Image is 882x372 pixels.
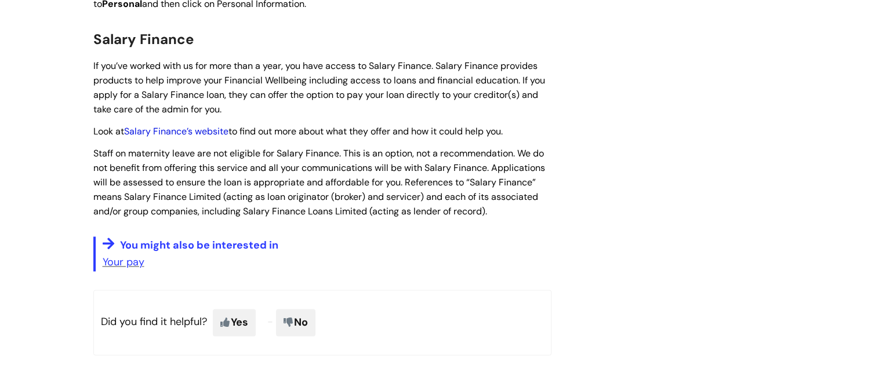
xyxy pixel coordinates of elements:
p: Did you find it helpful? [93,290,551,355]
span: Staff on maternity leave are not eligible for Salary Finance. This is an option, not a recommenda... [93,147,545,217]
a: Your pay [103,255,144,269]
span: Salary Finance [93,30,194,48]
span: You might also be interested in [120,238,278,252]
span: No [276,309,315,335]
span: Look at to find out more about what they offer and how it could help you. [93,125,503,137]
a: Salary Finance’s website [124,125,228,137]
span: Yes [213,309,256,335]
span: If you’ve worked with us for more than a year, you have access to Salary Finance. Salary Finance ... [93,60,545,115]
